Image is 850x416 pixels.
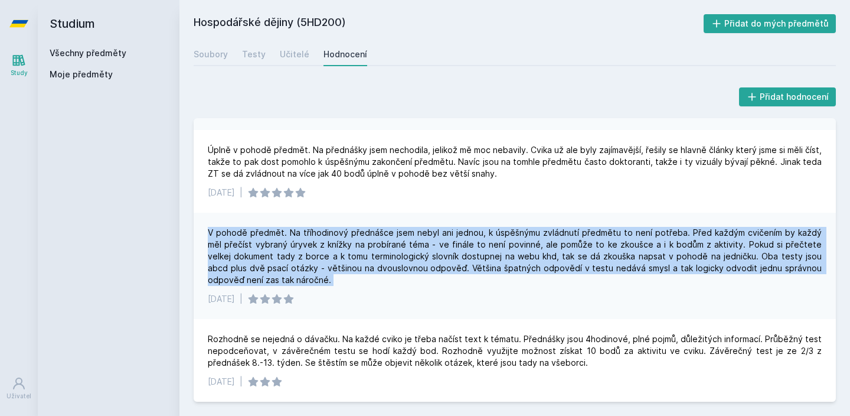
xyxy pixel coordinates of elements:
button: Přidat hodnocení [739,87,836,106]
div: [DATE] [208,187,235,199]
div: Rozhodně se nejedná o dávačku. Na každé cviko je třeba načíst text k tématu. Přednášky jsou 4hodi... [208,333,822,369]
h2: Hospodářské dějiny (5HD200) [194,14,704,33]
div: Soubory [194,48,228,60]
div: Učitelé [280,48,309,60]
a: Všechny předměty [50,48,126,58]
span: Moje předměty [50,69,113,80]
a: Uživatel [2,370,35,407]
div: Testy [242,48,266,60]
button: Přidat do mých předmětů [704,14,836,33]
a: Study [2,47,35,83]
div: Hodnocení [323,48,367,60]
div: [DATE] [208,376,235,388]
a: Učitelé [280,43,309,66]
a: Testy [242,43,266,66]
a: Soubory [194,43,228,66]
div: [DATE] [208,293,235,305]
div: | [240,293,243,305]
div: Úplně v pohodě předmět. Na přednášky jsem nechodila, jelikož mě moc nebavily. Cvika už ale byly z... [208,144,822,180]
div: | [240,187,243,199]
div: V pohodě předmět. Na tříhodinový přednášce jsem nebyl ani jednou, k úspěšnýmu zvládnutí předmětu ... [208,227,822,286]
div: Study [11,69,28,77]
a: Hodnocení [323,43,367,66]
div: Uživatel [6,392,31,401]
div: | [240,376,243,388]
